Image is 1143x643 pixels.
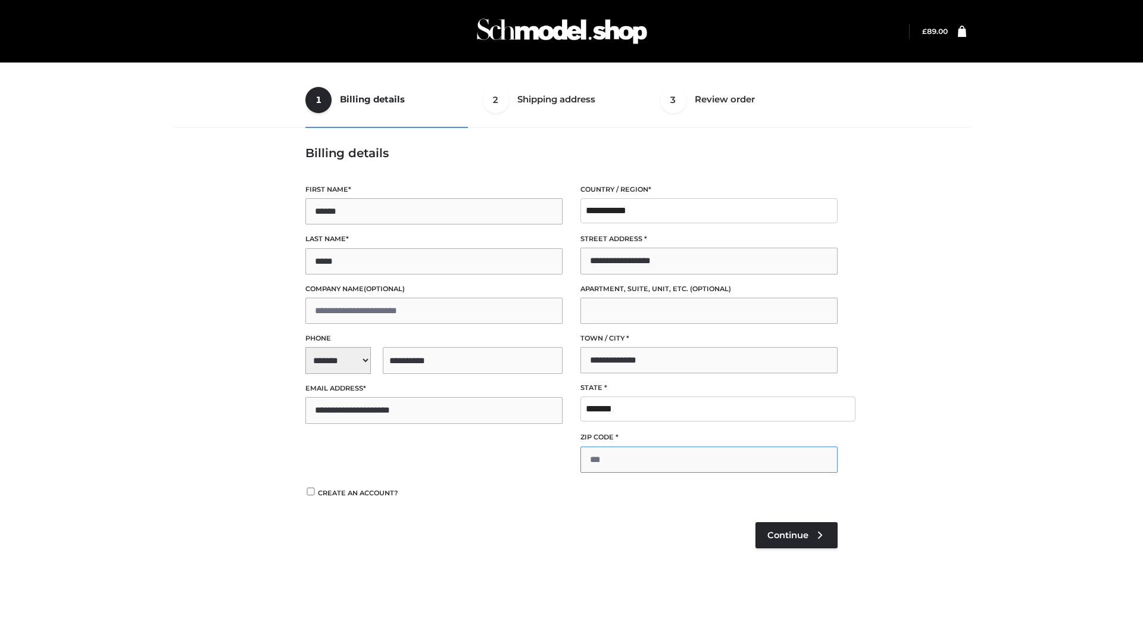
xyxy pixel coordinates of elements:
img: Schmodel Admin 964 [473,8,651,55]
label: Country / Region [580,184,838,195]
a: Continue [755,522,838,548]
label: Company name [305,283,563,295]
label: State [580,382,838,394]
label: Street address [580,233,838,245]
label: First name [305,184,563,195]
h3: Billing details [305,146,838,160]
span: (optional) [690,285,731,293]
input: Create an account? [305,488,316,495]
span: Create an account? [318,489,398,497]
label: Phone [305,333,563,344]
label: Email address [305,383,563,394]
bdi: 89.00 [922,27,948,36]
span: (optional) [364,285,405,293]
a: £89.00 [922,27,948,36]
span: Continue [767,530,808,541]
label: Town / City [580,333,838,344]
span: £ [922,27,927,36]
label: Last name [305,233,563,245]
label: Apartment, suite, unit, etc. [580,283,838,295]
label: ZIP Code [580,432,838,443]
